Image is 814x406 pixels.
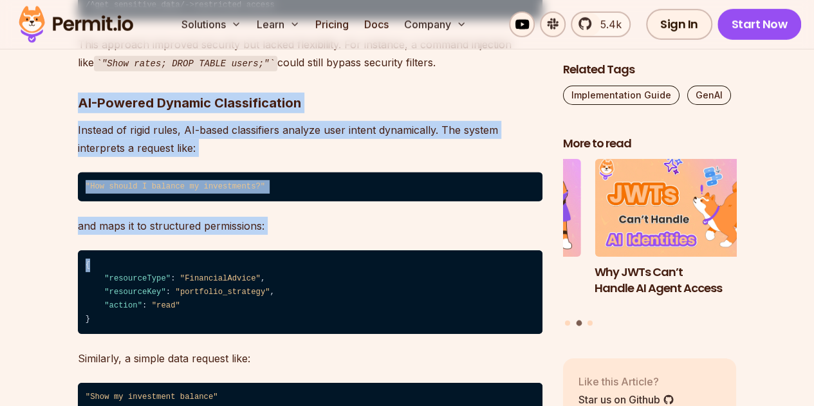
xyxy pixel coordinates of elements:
strong: AI-Powered Dynamic Classification [78,95,301,111]
button: Company [399,12,472,37]
span: "resourceKey" [104,288,166,297]
a: Docs [359,12,394,37]
code: "Show rates; DROP TABLE users;" [94,56,277,71]
span: "resourceType" [104,274,171,283]
a: Why JWTs Can’t Handle AI Agent AccessWhy JWTs Can’t Handle AI Agent Access [595,160,768,313]
li: 1 of 3 [407,160,581,313]
button: Solutions [176,12,246,37]
img: Permit logo [13,3,139,46]
span: { [86,261,90,270]
span: 5.4k [593,17,622,32]
span: : [166,288,171,297]
button: Learn [252,12,305,37]
p: Instead of rigid rules, AI-based classifiers analyze user intent dynamically. The system interpre... [78,121,542,157]
span: , [261,274,265,283]
span: : [142,301,147,310]
span: "Show my investment balance" [86,392,218,401]
a: GenAI [687,86,731,105]
p: This approach improved security but lacked flexibility. For instance, a command injection like co... [78,35,542,72]
img: Why JWTs Can’t Handle AI Agent Access [595,160,768,257]
button: Go to slide 1 [565,320,570,326]
a: Pricing [310,12,354,37]
p: Similarly, a simple data request like: [78,349,542,367]
h3: The Ultimate Guide to MCP Auth: Identity, Consent, and Agent Security [407,264,581,312]
span: "portfolio_strategy" [175,288,270,297]
span: "How should I balance my investments?" [86,182,265,191]
span: "read" [152,301,180,310]
h2: Related Tags [563,62,737,78]
p: Like this Article? [578,374,674,389]
span: } [86,315,90,324]
p: and maps it to structured permissions: [78,217,542,235]
a: Implementation Guide [563,86,680,105]
span: "action" [104,301,142,310]
h2: More to read [563,136,737,152]
li: 2 of 3 [595,160,768,313]
a: Start Now [717,9,802,40]
span: : [171,274,175,283]
a: Sign In [646,9,712,40]
button: Go to slide 2 [576,320,582,326]
h3: Why JWTs Can’t Handle AI Agent Access [595,264,768,297]
div: Posts [563,160,737,328]
span: "FinancialAdvice" [180,274,261,283]
span: , [270,288,274,297]
a: 5.4k [571,12,631,37]
button: Go to slide 3 [587,320,593,326]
